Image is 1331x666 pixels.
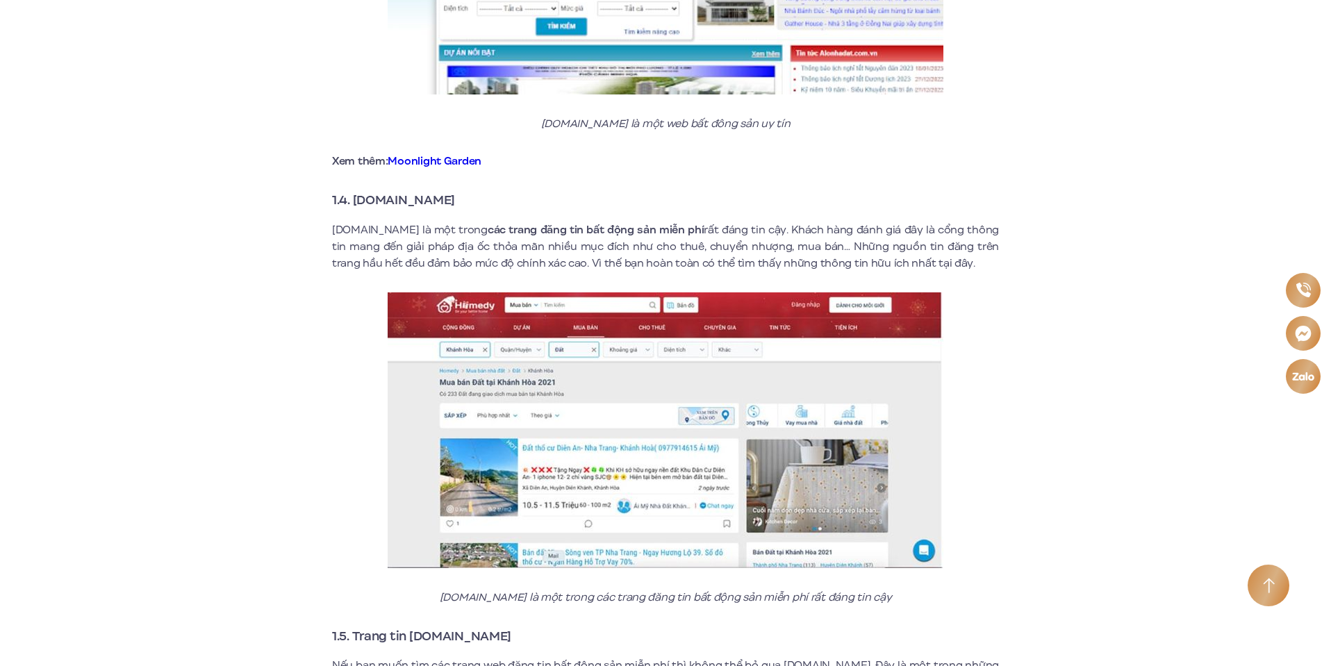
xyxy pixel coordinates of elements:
strong: 1.4. [DOMAIN_NAME] [332,191,455,209]
strong: 1.5. Trang tin [DOMAIN_NAME] [332,627,511,645]
em: [DOMAIN_NAME] là một trong các trang đăng tin bất động sản miễn phí rất đáng tin cậy [440,590,891,605]
em: [DOMAIN_NAME] là một web bất đông sản uy tín [541,116,791,131]
img: Phone icon [1296,283,1311,298]
img: Zalo icon [1291,372,1315,381]
p: [DOMAIN_NAME] là một trong rất đáng tin cậy. Khách hàng đánh giá đây là cổng thông tin mang đến g... [332,222,999,272]
img: Homedy.com là một trong các trang đăng tin bất động sản miễn phí rất đáng tin cậy [388,292,943,568]
strong: Xem thêm: [332,153,481,169]
img: Arrow icon [1263,578,1275,594]
strong: các trang đăng tin bất động sản miễn phí [488,222,704,238]
a: Moonlight Garden [388,153,481,169]
img: Messenger icon [1294,324,1312,342]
